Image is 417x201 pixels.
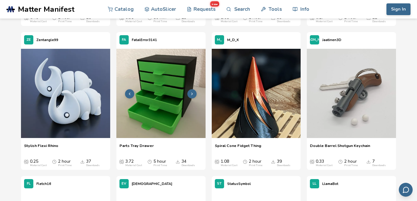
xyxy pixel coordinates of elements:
a: Stylish Flexi Rhino [24,143,58,153]
div: Material Cost [316,164,332,167]
span: M_ [217,38,222,42]
span: Downloads [366,159,371,164]
div: 2 hour [344,159,358,167]
div: Print Time [153,164,167,167]
p: FatalError3141 [132,37,157,43]
div: Material Cost [221,164,237,167]
div: 50 min [153,15,167,23]
div: 5 hour [153,159,167,167]
div: 0.38 [125,15,142,23]
span: FL [27,182,31,186]
span: Downloads [271,159,275,164]
div: Print Time [344,20,358,23]
button: Sign In [386,3,411,15]
a: Spiral Cone Fidget Thing [215,143,261,153]
div: 7 [372,159,386,167]
div: Downloads [86,164,100,167]
span: Downloads [80,159,85,164]
div: 0.25 [30,159,47,167]
div: 0.40 [30,15,47,23]
div: Print Time [249,164,262,167]
div: 2 hour [249,15,262,23]
div: Print Time [249,20,262,23]
span: Average Cost [310,159,314,164]
span: [PERSON_NAME] [300,38,329,42]
span: Average Cost [24,159,28,164]
div: Material Cost [316,20,332,23]
div: 1.08 [221,159,237,167]
p: Zentangle99 [36,37,58,43]
div: 2 hour [249,159,262,167]
div: Downloads [86,20,100,23]
div: 3.72 [125,159,142,167]
span: Average Cost [215,159,219,164]
div: 2 hour [58,15,72,23]
span: ZE [27,38,31,42]
div: Downloads [277,20,290,23]
a: Parts Tray Drawer [119,143,154,153]
div: Material Cost [125,164,142,167]
a: Double Barrel Shotgun Keychain [310,143,370,153]
span: FA [122,38,126,42]
div: 2 hour [344,15,358,23]
div: Downloads [372,20,386,23]
div: 33 [277,15,290,23]
div: Downloads [181,164,195,167]
span: new [210,1,219,6]
div: 25 [86,15,100,23]
button: Send feedback via email [399,183,413,197]
div: 37 [86,159,100,167]
span: ST [217,182,222,186]
div: Material Cost [30,164,47,167]
span: Average Print Time [338,159,343,164]
div: Material Cost [30,20,47,23]
span: Average Cost [119,159,124,164]
p: StatusSymbol [227,181,251,187]
p: LlamaBot [322,181,338,187]
span: Matter Manifest [18,5,74,14]
div: 0.27 [316,15,332,23]
div: Print Time [58,20,72,23]
div: 22 [372,15,386,23]
div: Material Cost [125,20,142,23]
p: M_D_K [227,37,239,43]
p: Fletch16 [36,181,51,187]
span: Average Print Time [148,159,152,164]
div: Downloads [181,20,195,23]
div: Print Time [344,164,358,167]
span: Downloads [176,159,180,164]
div: Downloads [372,164,386,167]
div: 0.33 [316,159,332,167]
span: Average Print Time [243,159,247,164]
p: Jaatinen3D [322,37,341,43]
p: [DEMOGRAPHIC_DATA] [132,181,172,187]
div: Downloads [277,164,290,167]
div: 1.08 [221,15,237,23]
span: LL [313,182,316,186]
div: 34 [181,159,195,167]
div: 39 [277,159,290,167]
div: 2 hour [58,159,72,167]
div: Print Time [153,20,167,23]
div: 23 [181,15,195,23]
span: Average Print Time [52,159,56,164]
div: Print Time [58,164,72,167]
span: EV [122,182,126,186]
div: Material Cost [221,20,237,23]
